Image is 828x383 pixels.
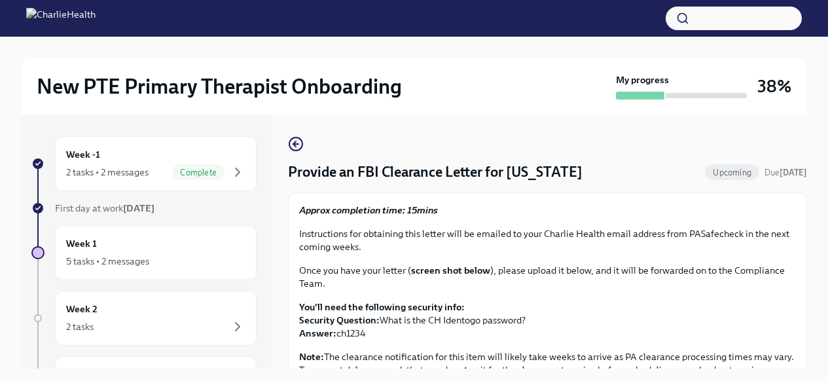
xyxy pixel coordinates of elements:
[780,168,807,177] strong: [DATE]
[55,202,154,214] span: First day at work
[757,75,791,98] h3: 38%
[299,301,796,340] p: What is the CH Identogo password? ch1234
[299,264,796,290] p: Once you have your letter ( ), please upload it below, and it will be forwarded on to the Complia...
[31,136,257,191] a: Week -12 tasks • 2 messagesComplete
[299,227,796,253] p: Instructions for obtaining this letter will be emailed to your Charlie Health email address from ...
[66,236,97,251] h6: Week 1
[66,320,94,333] div: 2 tasks
[66,255,149,268] div: 5 tasks • 2 messages
[172,168,225,177] span: Complete
[299,327,336,339] strong: Answer:
[37,73,402,100] h2: New PTE Primary Therapist Onboarding
[123,202,154,214] strong: [DATE]
[453,364,468,376] strong: not
[31,225,257,280] a: Week 15 tasks • 2 messages
[705,168,759,177] span: Upcoming
[299,301,465,313] strong: You'll need the following security info:
[26,8,96,29] img: CharlieHealth
[31,202,257,215] a: First day at work[DATE]
[765,168,807,177] span: Due
[66,147,100,162] h6: Week -1
[288,162,583,182] h4: Provide an FBI Clearance Letter for [US_STATE]
[31,291,257,346] a: Week 22 tasks
[299,314,380,326] strong: Security Question:
[616,73,669,86] strong: My progress
[299,204,438,216] strong: Approx completion time: 15mins
[66,367,98,382] h6: Week 3
[66,302,98,316] h6: Week 2
[411,264,490,276] strong: screen shot below
[66,166,149,179] div: 2 tasks • 2 messages
[765,166,807,179] span: October 16th, 2025 07:00
[299,351,324,363] strong: Note:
